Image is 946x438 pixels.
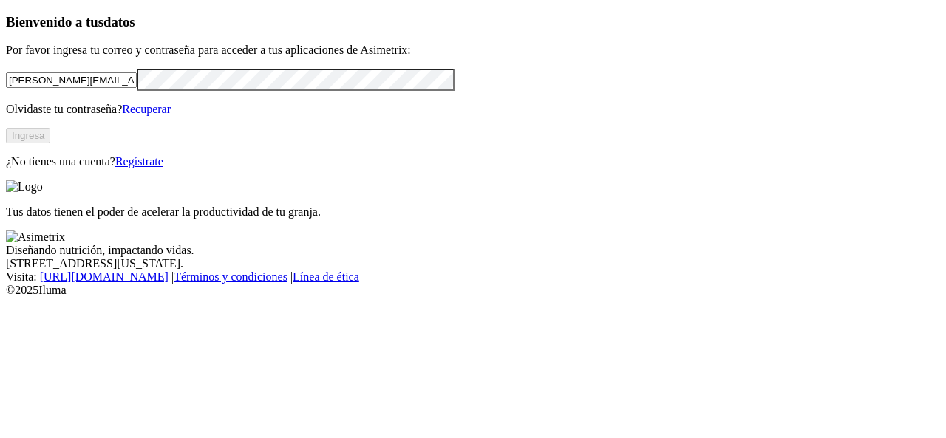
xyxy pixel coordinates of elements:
button: Ingresa [6,128,50,143]
a: Recuperar [122,103,171,115]
a: Línea de ética [293,270,359,283]
div: Visita : | | [6,270,940,284]
div: [STREET_ADDRESS][US_STATE]. [6,257,940,270]
a: Regístrate [115,155,163,168]
input: Tu correo [6,72,137,88]
p: ¿No tienes una cuenta? [6,155,940,168]
p: Olvidaste tu contraseña? [6,103,940,116]
p: Tus datos tienen el poder de acelerar la productividad de tu granja. [6,205,940,219]
div: Diseñando nutrición, impactando vidas. [6,244,940,257]
span: datos [103,14,135,30]
h3: Bienvenido a tus [6,14,940,30]
img: Asimetrix [6,230,65,244]
img: Logo [6,180,43,194]
p: Por favor ingresa tu correo y contraseña para acceder a tus aplicaciones de Asimetrix: [6,44,940,57]
a: [URL][DOMAIN_NAME] [40,270,169,283]
div: © 2025 Iluma [6,284,940,297]
a: Términos y condiciones [174,270,287,283]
